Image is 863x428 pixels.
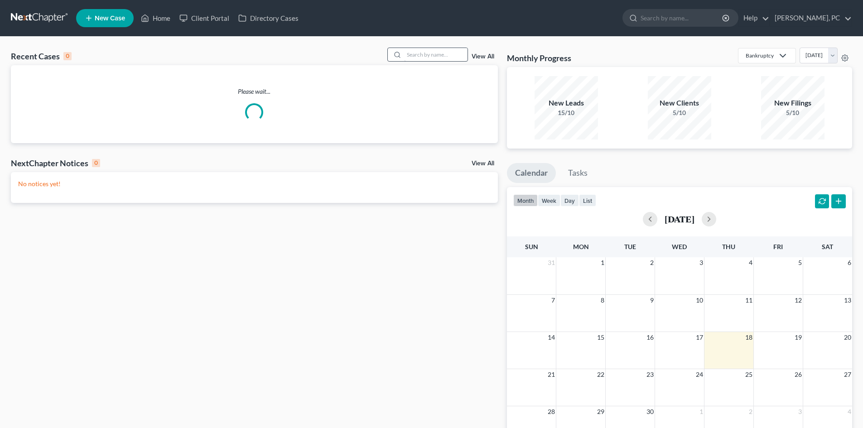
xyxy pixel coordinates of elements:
[560,163,596,183] a: Tasks
[63,52,72,60] div: 0
[699,257,704,268] span: 3
[11,158,100,168] div: NextChapter Notices
[596,406,605,417] span: 29
[648,108,711,117] div: 5/10
[646,406,655,417] span: 30
[744,295,753,306] span: 11
[648,98,711,108] div: New Clients
[773,243,783,250] span: Fri
[744,332,753,343] span: 18
[560,194,579,207] button: day
[136,10,175,26] a: Home
[797,406,803,417] span: 3
[18,179,491,188] p: No notices yet!
[695,369,704,380] span: 24
[748,257,753,268] span: 4
[535,108,598,117] div: 15/10
[513,194,538,207] button: month
[175,10,234,26] a: Client Portal
[11,51,72,62] div: Recent Cases
[579,194,596,207] button: list
[649,257,655,268] span: 2
[847,406,852,417] span: 4
[748,406,753,417] span: 2
[695,332,704,343] span: 17
[843,369,852,380] span: 27
[794,332,803,343] span: 19
[95,15,125,22] span: New Case
[797,257,803,268] span: 5
[596,332,605,343] span: 15
[507,53,571,63] h3: Monthly Progress
[641,10,723,26] input: Search by name...
[573,243,589,250] span: Mon
[472,53,494,60] a: View All
[538,194,560,207] button: week
[596,369,605,380] span: 22
[646,332,655,343] span: 16
[624,243,636,250] span: Tue
[535,98,598,108] div: New Leads
[822,243,833,250] span: Sat
[761,98,824,108] div: New Filings
[547,369,556,380] span: 21
[672,243,687,250] span: Wed
[761,108,824,117] div: 5/10
[472,160,494,167] a: View All
[600,257,605,268] span: 1
[794,369,803,380] span: 26
[843,295,852,306] span: 13
[600,295,605,306] span: 8
[525,243,538,250] span: Sun
[770,10,852,26] a: [PERSON_NAME], PC
[843,332,852,343] span: 20
[794,295,803,306] span: 12
[234,10,303,26] a: Directory Cases
[744,369,753,380] span: 25
[699,406,704,417] span: 1
[746,52,774,59] div: Bankruptcy
[695,295,704,306] span: 10
[665,214,694,224] h2: [DATE]
[646,369,655,380] span: 23
[847,257,852,268] span: 6
[722,243,735,250] span: Thu
[11,87,498,96] p: Please wait...
[547,257,556,268] span: 31
[547,332,556,343] span: 14
[507,163,556,183] a: Calendar
[550,295,556,306] span: 7
[649,295,655,306] span: 9
[547,406,556,417] span: 28
[92,159,100,167] div: 0
[739,10,769,26] a: Help
[404,48,468,61] input: Search by name...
